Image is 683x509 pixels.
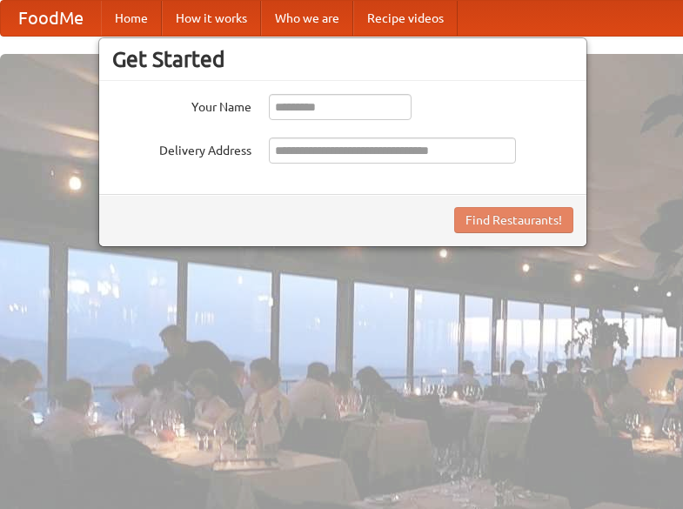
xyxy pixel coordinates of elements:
[112,94,251,116] label: Your Name
[112,137,251,159] label: Delivery Address
[353,1,458,36] a: Recipe videos
[162,1,261,36] a: How it works
[261,1,353,36] a: Who we are
[1,1,101,36] a: FoodMe
[101,1,162,36] a: Home
[454,207,573,233] button: Find Restaurants!
[112,46,573,72] h3: Get Started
